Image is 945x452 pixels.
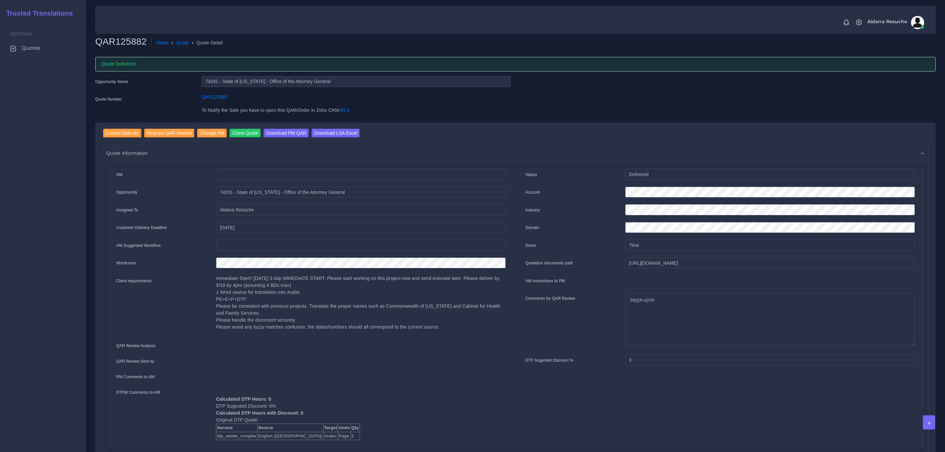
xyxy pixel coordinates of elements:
label: DTPM Comments to AM [116,389,160,395]
a: Home [156,39,169,46]
label: Client requirements [116,278,152,284]
input: Correct Delivery [103,129,142,138]
td: 2 [351,432,360,440]
td: English ([GEOGRAPHIC_DATA]) [257,432,323,440]
label: Industry [526,207,540,213]
p: Immediate Start!! [DATE] 3:44p IMMEDIATE START. Please start working on this project now and send... [216,275,505,331]
label: DTP Sugested Discount % [526,357,574,363]
label: Status [526,172,537,178]
label: AM Suggested Workflow [116,243,161,249]
a: Trusted Translations [2,8,73,19]
a: AR-1 [339,108,350,113]
th: Target [323,424,338,432]
td: Arabic [323,432,338,440]
input: Download PM QAR [264,129,309,138]
label: Domain [526,225,539,231]
label: Account [526,189,540,195]
label: Opportunity [116,189,138,195]
th: Source [257,424,323,432]
input: Clone Quote [230,129,261,138]
label: Assigned To [116,207,139,213]
th: Qty [351,424,360,432]
a: Aldana Resucheavatar [864,16,926,29]
label: Quotation documents path [526,260,573,266]
label: Wordcount [116,260,136,266]
label: AM [116,172,122,178]
div: Quote Delivered [95,57,936,71]
span: Aldana Resuche [867,19,907,24]
label: Quote Number [95,96,122,102]
b: Calculated DTP Hours with Discount: 0 [216,410,303,416]
img: avatar [911,16,924,29]
label: Driver [526,243,537,249]
input: Request QAR Review [144,129,194,138]
label: AM instructions to PM [526,278,565,284]
h2: Trusted Translations [2,9,73,17]
a: QAR125882 [201,94,227,100]
td: dtp_adobe_complex [216,432,257,440]
span: Sections [10,31,32,36]
label: QAR Review Sent by [116,358,154,364]
label: Comments for QAR Review [526,295,575,301]
input: Download LSA Excel [312,129,360,138]
span: Quote information [107,149,148,157]
th: Units [338,424,351,432]
div: Quote information [102,145,929,161]
td: Page [338,432,351,440]
a: Quote [176,39,189,46]
h2: QAR125882 [95,36,151,47]
label: Opportunity Name [95,79,128,85]
label: QAR Review Analysis [116,343,156,349]
label: PM Comments to AM [116,374,155,380]
textarea: PEEP+DTP [625,293,915,345]
th: Service [216,424,257,432]
a: Quotes [5,41,81,55]
b: Calculated DTP Hours: 0 [216,396,271,402]
div: DTP Sugested Discount: 0% Original DTP Quote: [211,389,510,440]
span: Quotes [21,44,40,52]
label: Customer Delivery Deadline [116,225,167,231]
input: pm [216,204,505,215]
li: Quote Detail [189,39,223,46]
input: Change PM [197,129,227,138]
div: To Notify the Sale you have to open this QAR/Order in Zoho CRM [196,107,515,118]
